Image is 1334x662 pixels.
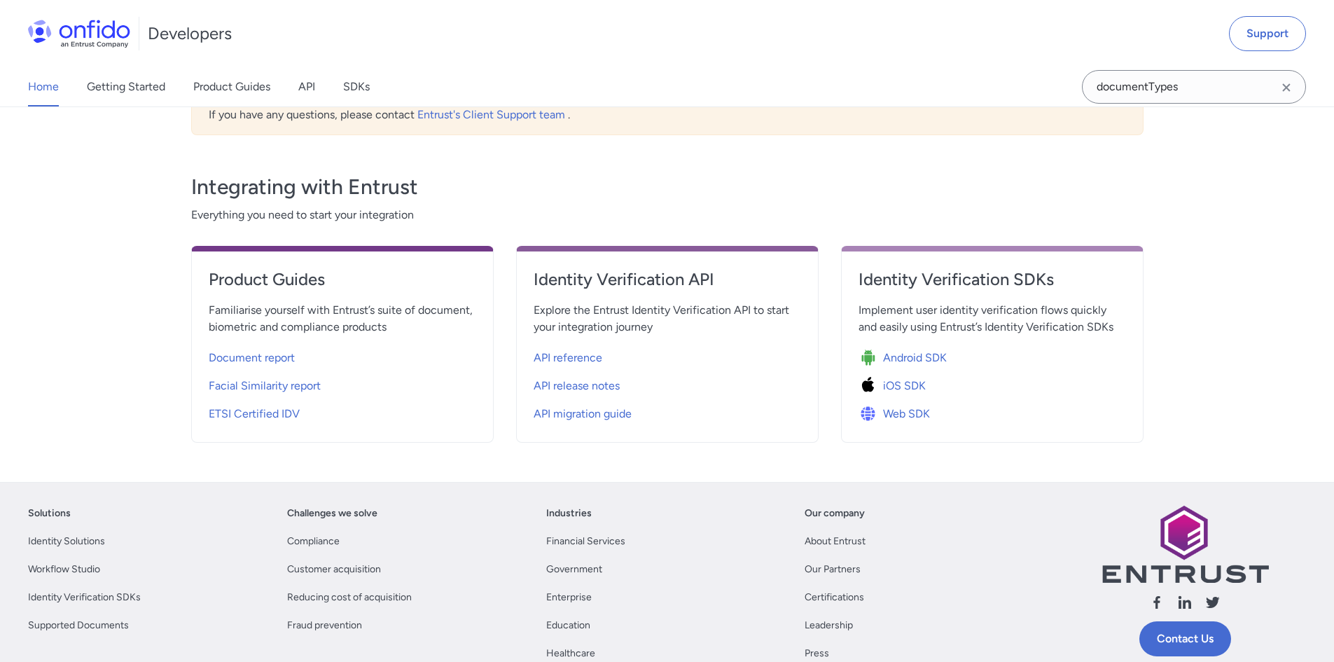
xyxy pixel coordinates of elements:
[859,404,883,424] img: Icon Web SDK
[148,22,232,45] h1: Developers
[209,406,300,422] span: ETSI Certified IDV
[343,67,370,106] a: SDKs
[883,350,947,366] span: Android SDK
[1278,79,1295,96] svg: Clear search field button
[1204,594,1221,616] a: Follow us X (Twitter)
[534,369,801,397] a: API release notes
[546,505,592,522] a: Industries
[191,207,1144,223] span: Everything you need to start your integration
[534,397,801,425] a: API migration guide
[191,173,1144,201] h3: Integrating with Entrust
[28,67,59,106] a: Home
[1176,594,1193,616] a: Follow us linkedin
[417,108,568,121] a: Entrust's Client Support team
[534,378,620,394] span: API release notes
[859,348,883,368] img: Icon Android SDK
[1139,621,1231,656] a: Contact Us
[209,341,476,369] a: Document report
[534,268,801,291] h4: Identity Verification API
[287,617,362,634] a: Fraud prevention
[28,561,100,578] a: Workflow Studio
[534,302,801,336] span: Explore the Entrust Identity Verification API to start your integration journey
[859,341,1126,369] a: Icon Android SDKAndroid SDK
[209,397,476,425] a: ETSI Certified IDV
[287,505,377,522] a: Challenges we solve
[859,369,1126,397] a: Icon iOS SDKiOS SDK
[1082,70,1306,104] input: Onfido search input field
[209,378,321,394] span: Facial Similarity report
[805,589,864,606] a: Certifications
[546,533,625,550] a: Financial Services
[87,67,165,106] a: Getting Started
[28,617,129,634] a: Supported Documents
[859,268,1126,291] h4: Identity Verification SDKs
[883,406,930,422] span: Web SDK
[546,645,595,662] a: Healthcare
[28,533,105,550] a: Identity Solutions
[1148,594,1165,611] svg: Follow us facebook
[534,268,801,302] a: Identity Verification API
[805,561,861,578] a: Our Partners
[209,350,295,366] span: Document report
[546,617,590,634] a: Education
[28,505,71,522] a: Solutions
[805,645,829,662] a: Press
[534,341,801,369] a: API reference
[859,397,1126,425] a: Icon Web SDKWeb SDK
[209,302,476,336] span: Familiarise yourself with Entrust’s suite of document, biometric and compliance products
[287,561,381,578] a: Customer acquisition
[883,378,926,394] span: iOS SDK
[1101,505,1269,583] img: Entrust logo
[859,268,1126,302] a: Identity Verification SDKs
[805,617,853,634] a: Leadership
[28,589,141,606] a: Identity Verification SDKs
[859,376,883,396] img: Icon iOS SDK
[1176,594,1193,611] svg: Follow us linkedin
[209,268,476,302] a: Product Guides
[1148,594,1165,616] a: Follow us facebook
[805,505,865,522] a: Our company
[534,406,632,422] span: API migration guide
[1229,16,1306,51] a: Support
[546,561,602,578] a: Government
[534,350,602,366] span: API reference
[287,589,412,606] a: Reducing cost of acquisition
[805,533,866,550] a: About Entrust
[859,302,1126,336] span: Implement user identity verification flows quickly and easily using Entrust’s Identity Verificati...
[209,268,476,291] h4: Product Guides
[287,533,340,550] a: Compliance
[546,589,592,606] a: Enterprise
[28,20,130,48] img: Onfido Logo
[1204,594,1221,611] svg: Follow us X (Twitter)
[298,67,315,106] a: API
[193,67,270,106] a: Product Guides
[209,369,476,397] a: Facial Similarity report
